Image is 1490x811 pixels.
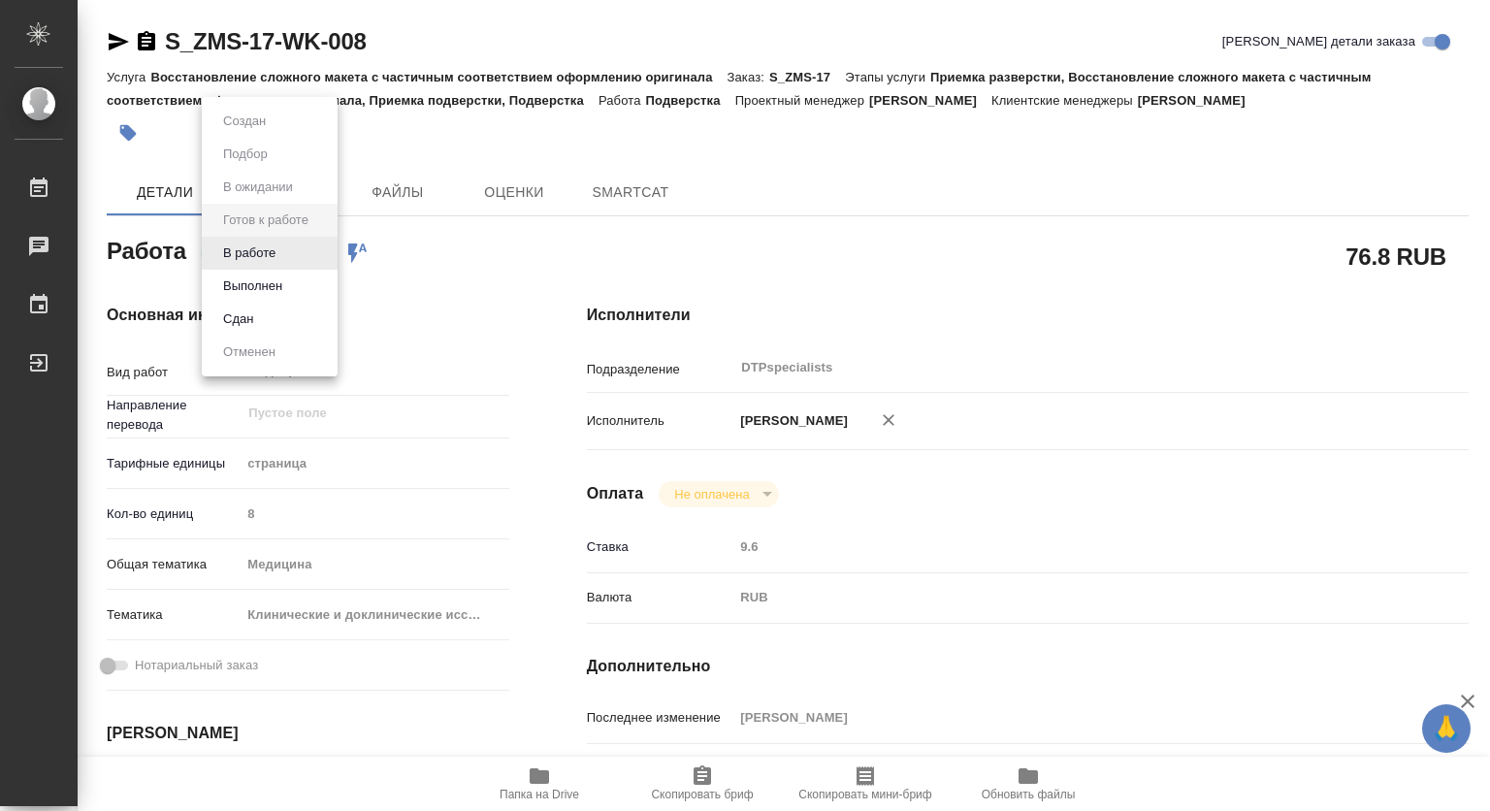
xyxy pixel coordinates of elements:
button: Сдан [217,308,259,330]
button: Готов к работе [217,210,314,231]
button: Подбор [217,144,274,165]
button: Отменен [217,341,281,363]
button: В работе [217,243,281,264]
button: Создан [217,111,272,132]
button: Выполнен [217,276,288,297]
button: В ожидании [217,177,299,198]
